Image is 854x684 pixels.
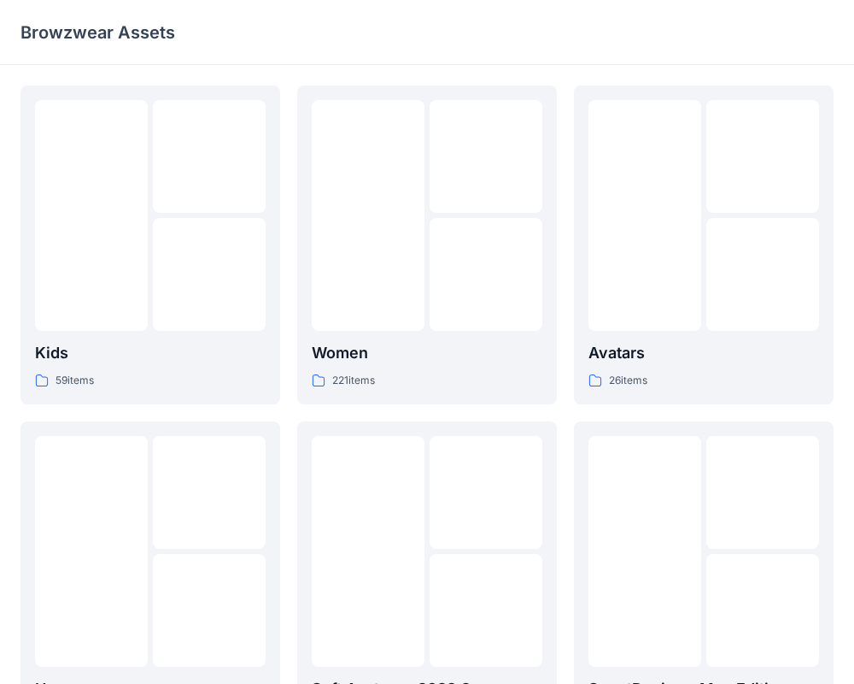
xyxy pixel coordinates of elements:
a: Avatars26items [574,85,834,404]
p: Avatars [588,341,819,365]
p: Browzwear Assets [20,21,175,44]
p: 221 items [332,372,375,390]
p: 26 items [609,372,647,390]
p: Women [312,341,542,365]
a: Kids59items [20,85,280,404]
a: Women221items [297,85,557,404]
p: 59 items [56,372,94,390]
p: Kids [35,341,266,365]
